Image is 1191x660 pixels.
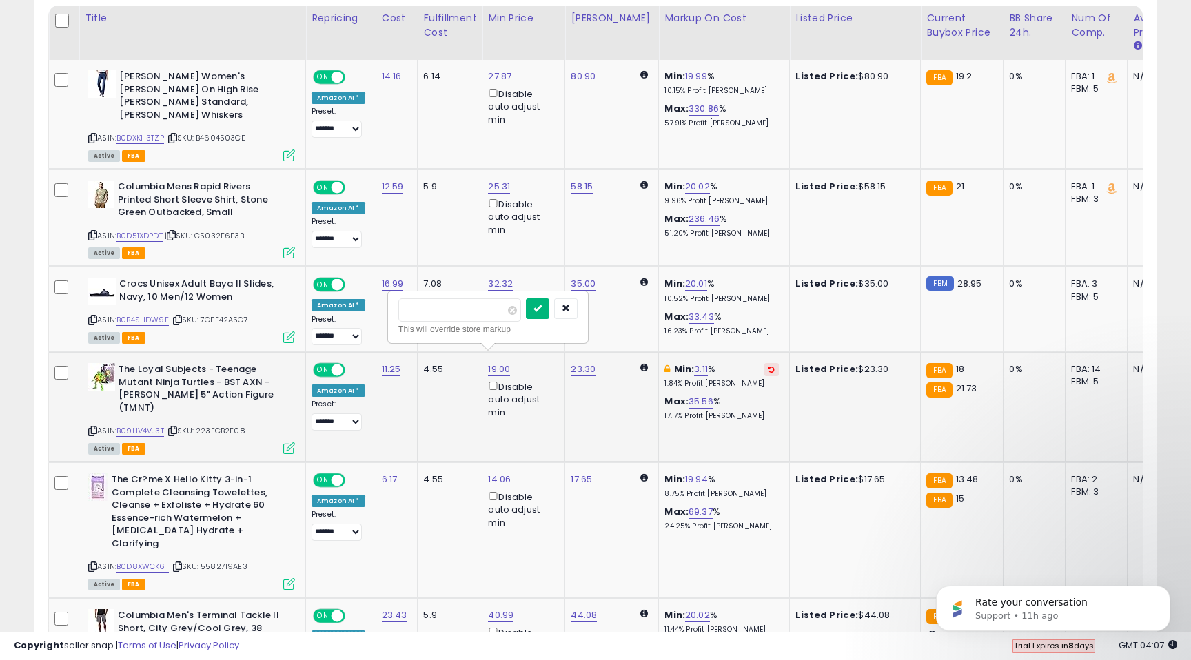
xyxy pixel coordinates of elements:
a: Terms of Use [118,639,176,652]
div: 5.9 [423,609,471,621]
div: Disable auto adjust min [488,86,554,126]
div: seller snap | | [14,639,239,652]
span: 21 [956,180,964,193]
a: 27.87 [488,70,511,83]
div: N/A [1133,278,1179,290]
span: ON [314,610,332,622]
span: OFF [343,279,365,291]
div: Markup on Cost [664,11,784,25]
div: ASIN: [88,70,295,160]
div: N/A [1133,363,1179,375]
div: $35.00 [795,278,910,290]
div: FBA: 1 [1071,70,1117,83]
a: B0D51XDPDT [116,230,163,242]
p: 1.84% Profit [PERSON_NAME] [664,379,779,389]
b: Min: [664,70,685,83]
a: B0B4SHDW9F [116,314,169,326]
span: | SKU: C5032F6F3B [165,230,244,241]
span: FBA [122,579,145,590]
div: FBM: 3 [1071,193,1117,205]
a: 3.11 [694,362,708,376]
span: ON [314,475,332,486]
span: OFF [343,182,365,194]
b: The Cr?me X Hello Kitty 3-in-1 Complete Cleansing Towelettes, Cleanse + Exfoliste + Hydrate 60 Es... [112,473,279,553]
b: Min: [674,362,695,375]
b: Listed Price: [795,473,858,486]
div: Current Buybox Price [926,11,997,40]
div: 0% [1009,181,1055,193]
div: $58.15 [795,181,910,193]
p: 24.25% Profit [PERSON_NAME] [664,522,779,531]
span: FBA [122,443,145,455]
span: OFF [343,610,365,622]
a: 69.37 [689,505,713,519]
b: Listed Price: [795,608,858,621]
div: Preset: [312,217,365,248]
div: N/A [1133,70,1179,83]
span: 13.48 [956,473,979,486]
span: 19.2 [956,70,973,83]
p: 10.52% Profit [PERSON_NAME] [664,294,779,304]
b: Columbia Mens Rapid Rivers Printed Short Sleeve Shirt, Stone Green Outbacked, Small [118,181,285,223]
div: FBM: 3 [1071,486,1117,498]
div: This will override store markup [398,322,578,336]
small: FBM [926,276,953,291]
div: Avg Win Price [1133,11,1183,40]
a: 32.32 [488,277,513,291]
div: 0% [1009,278,1055,290]
div: % [664,506,779,531]
a: 16.99 [382,277,404,291]
div: % [664,70,779,96]
div: 0% [1009,363,1055,375]
span: All listings currently available for purchase on Amazon [88,332,120,344]
div: Amazon AI * [312,92,365,104]
b: Max: [664,212,689,225]
b: Listed Price: [795,70,858,83]
div: % [664,473,779,499]
div: Preset: [312,400,365,431]
small: FBA [926,70,952,85]
div: % [664,103,779,128]
a: 33.43 [689,310,714,324]
div: 4.55 [423,473,471,486]
div: 5.9 [423,181,471,193]
div: Disable auto adjust min [488,489,554,529]
b: Listed Price: [795,277,858,290]
a: 23.30 [571,362,595,376]
a: 20.02 [685,180,710,194]
a: 236.46 [689,212,720,226]
div: Amazon AI * [312,202,365,214]
a: 19.00 [488,362,510,376]
p: 9.96% Profit [PERSON_NAME] [664,196,779,206]
a: 35.00 [571,277,595,291]
b: Max: [664,310,689,323]
div: FBM: 5 [1071,83,1117,95]
a: 20.01 [685,277,707,291]
th: The percentage added to the cost of goods (COGS) that forms the calculator for Min & Max prices. [659,6,790,60]
div: Amazon AI * [312,495,365,507]
div: FBA: 3 [1071,278,1117,290]
span: All listings currently available for purchase on Amazon [88,443,120,455]
div: Title [85,11,300,25]
b: Min: [664,473,685,486]
div: FBA: 2 [1071,473,1117,486]
div: 6.14 [423,70,471,83]
strong: Copyright [14,639,64,652]
span: FBA [122,247,145,259]
img: 41pT2hCxFgL._SL40_.jpg [88,181,114,208]
a: 11.25 [382,362,401,376]
a: 40.99 [488,608,513,622]
div: N/A [1133,473,1179,486]
a: Privacy Policy [179,639,239,652]
a: B09HV4VJ3T [116,425,164,437]
p: 8.75% Profit [PERSON_NAME] [664,489,779,499]
div: 0% [1009,70,1055,83]
img: 31u6CqGKqOL._SL40_.jpg [88,70,116,98]
small: FBA [926,493,952,508]
div: 0% [1009,473,1055,486]
b: Min: [664,180,685,193]
div: FBA: 14 [1071,363,1117,375]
